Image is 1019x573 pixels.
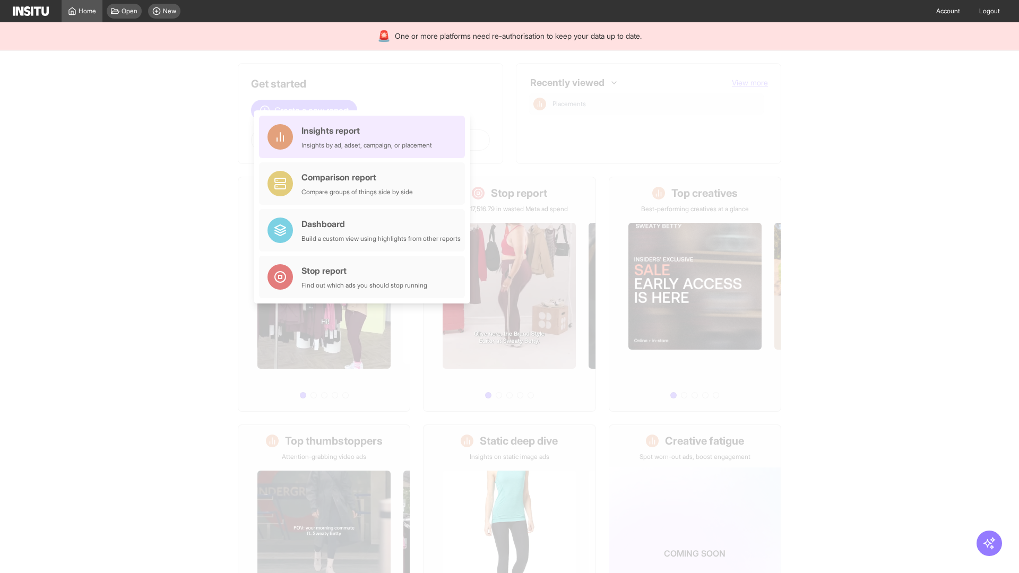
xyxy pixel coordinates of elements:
[301,281,427,290] div: Find out which ads you should stop running
[163,7,176,15] span: New
[377,29,391,44] div: 🚨
[301,124,432,137] div: Insights report
[301,188,413,196] div: Compare groups of things side by side
[301,171,413,184] div: Comparison report
[301,264,427,277] div: Stop report
[79,7,96,15] span: Home
[13,6,49,16] img: Logo
[122,7,137,15] span: Open
[395,31,642,41] span: One or more platforms need re-authorisation to keep your data up to date.
[301,235,461,243] div: Build a custom view using highlights from other reports
[301,218,461,230] div: Dashboard
[301,141,432,150] div: Insights by ad, adset, campaign, or placement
